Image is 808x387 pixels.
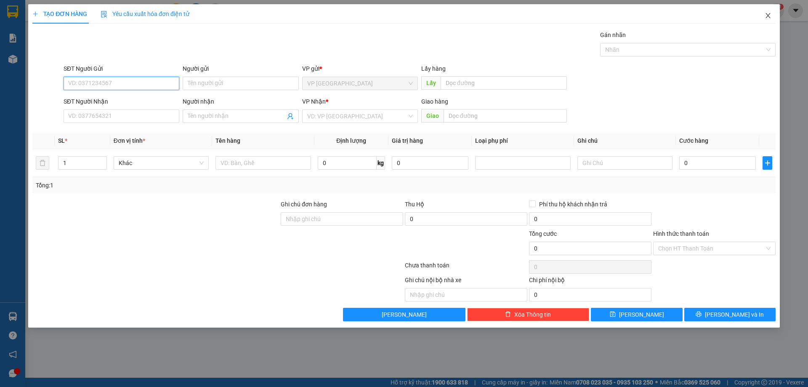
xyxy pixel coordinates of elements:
[336,137,366,144] span: Định lượng
[32,11,87,17] span: TẠO ĐƠN HÀNG
[215,137,240,144] span: Tên hàng
[421,109,444,123] span: Giao
[382,310,427,319] span: [PERSON_NAME]
[64,64,179,73] div: SĐT Người Gửi
[514,310,551,319] span: Xóa Thông tin
[377,156,385,170] span: kg
[392,137,423,144] span: Giá trị hàng
[756,4,780,28] button: Close
[529,230,557,237] span: Tổng cước
[505,311,511,318] span: delete
[472,133,574,149] th: Loại phụ phí
[679,137,708,144] span: Cước hàng
[619,310,664,319] span: [PERSON_NAME]
[763,156,772,170] button: plus
[302,98,326,105] span: VP Nhận
[444,109,567,123] input: Dọc đường
[765,12,771,19] span: close
[705,310,764,319] span: [PERSON_NAME] và In
[183,97,298,106] div: Người nhận
[405,275,527,288] div: Ghi chú nội bộ nhà xe
[281,201,327,208] label: Ghi chú đơn hàng
[405,201,424,208] span: Thu Hộ
[600,32,626,38] label: Gán nhãn
[467,308,590,321] button: deleteXóa Thông tin
[36,181,312,190] div: Tổng: 1
[696,311,702,318] span: printer
[653,230,709,237] label: Hình thức thanh toán
[763,160,771,166] span: plus
[392,156,468,170] input: 0
[421,98,448,105] span: Giao hàng
[287,113,294,120] span: user-add
[536,200,611,209] span: Phí thu hộ khách nhận trả
[610,311,616,318] span: save
[36,156,49,170] button: delete
[343,308,465,321] button: [PERSON_NAME]
[574,133,676,149] th: Ghi chú
[215,156,311,170] input: VD: Bàn, Ghế
[183,64,298,73] div: Người gửi
[404,261,528,275] div: Chưa thanh toán
[101,11,189,17] span: Yêu cầu xuất hóa đơn điện tử
[529,275,651,288] div: Chi phí nội bộ
[421,76,441,90] span: Lấy
[405,288,527,302] input: Nhập ghi chú
[119,157,204,169] span: Khác
[684,308,776,321] button: printer[PERSON_NAME] và In
[32,11,38,17] span: plus
[64,97,179,106] div: SĐT Người Nhận
[281,212,403,226] input: Ghi chú đơn hàng
[591,308,682,321] button: save[PERSON_NAME]
[302,64,418,73] div: VP gửi
[307,77,413,90] span: VP Nha Trang
[114,137,145,144] span: Đơn vị tính
[101,11,107,18] img: icon
[577,156,672,170] input: Ghi Chú
[421,65,446,72] span: Lấy hàng
[441,76,567,90] input: Dọc đường
[58,137,65,144] span: SL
